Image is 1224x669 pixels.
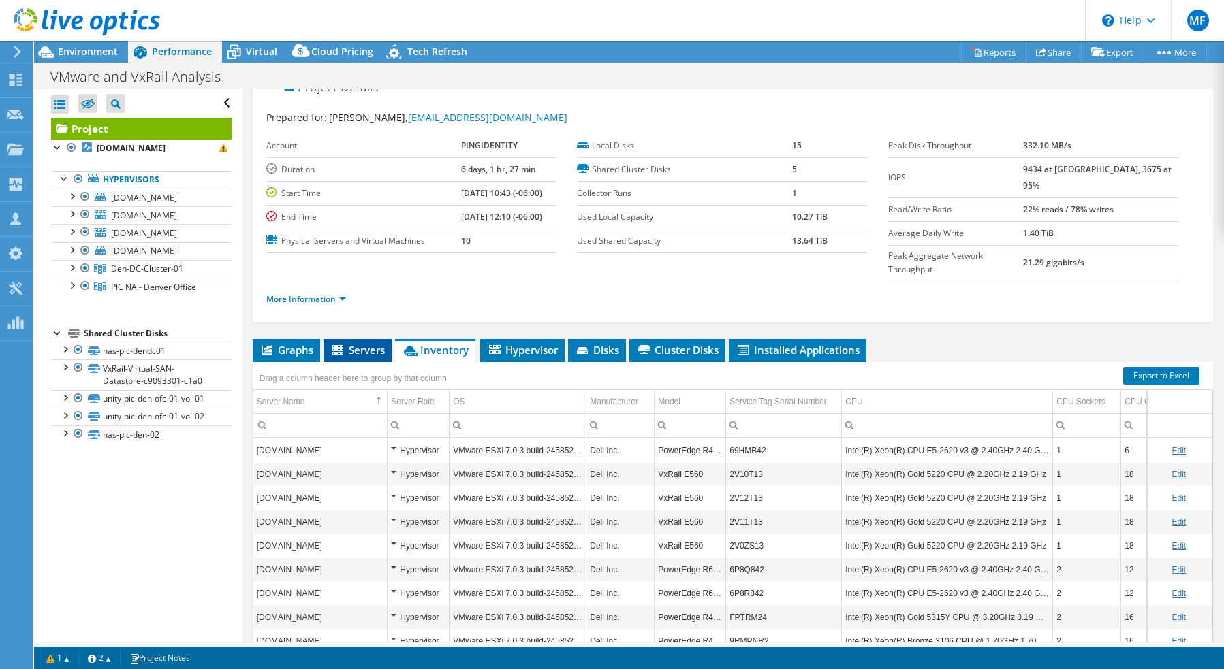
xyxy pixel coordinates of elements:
[253,413,388,437] td: Column Server Name, Filter cell
[1053,605,1121,629] td: Column CPU Sockets, Value 2
[391,609,445,625] div: Hypervisor
[453,393,465,410] div: OS
[311,45,373,58] span: Cloud Pricing
[1187,10,1209,31] span: MF
[51,408,232,425] a: unity-pic-den-ofc-01-vol-02
[266,186,461,200] label: Start Time
[586,486,655,510] td: Column Manufacturer, Value Dell Inc.
[152,45,212,58] span: Performance
[658,393,680,410] div: Model
[586,605,655,629] td: Column Manufacturer, Value Dell Inc.
[792,163,797,175] b: 5
[260,343,313,357] span: Graphs
[888,203,1023,216] label: Read/Write Ratio
[111,263,183,274] span: Den-DC-Cluster-01
[655,390,726,414] td: Model Column
[1172,565,1186,574] a: Edit
[1121,486,1182,510] td: Column CPU Cores, Value 18
[655,486,726,510] td: Column Model, Value VxRail E560
[888,249,1023,276] label: Peak Aggregate Network Throughput
[253,510,388,534] td: Column Server Name, Value vmdc03.corp.pingidentity.com
[577,210,792,224] label: Used Local Capacity
[1121,534,1182,557] td: Column CPU Cores, Value 18
[44,69,242,84] h1: VMware and VxRail Analysis
[51,206,232,224] a: [DOMAIN_NAME]
[1023,227,1054,239] b: 1.40 TiB
[111,210,177,221] span: [DOMAIN_NAME]
[726,534,842,557] td: Column Service Tag Serial Number, Value 2V0ZS13
[450,413,586,437] td: Column OS, Filter cell
[586,534,655,557] td: Column Manufacturer, Value Dell Inc.
[51,140,232,157] a: [DOMAIN_NAME]
[1121,413,1182,437] td: Column CPU Cores, Filter cell
[51,359,232,389] a: VxRail-Virtual-SAN-Datastore-c9093301-c1a0
[726,438,842,462] td: Column Service Tag Serial Number, Value 69HMB42
[636,343,719,357] span: Cluster Disks
[51,118,232,140] a: Project
[391,442,445,459] div: Hypervisor
[586,390,655,414] td: Manufacturer Column
[1053,390,1121,414] td: CPU Sockets Column
[84,325,232,342] div: Shared Cluster Disks
[388,581,450,605] td: Column Server Role, Value Hypervisor
[388,438,450,462] td: Column Server Role, Value Hypervisor
[655,438,726,462] td: Column Model, Value PowerEdge R430
[388,510,450,534] td: Column Server Role, Value Hypervisor
[391,490,445,506] div: Hypervisor
[842,462,1053,486] td: Column CPU, Value Intel(R) Xeon(R) Gold 5220 CPU @ 2.20GHz 2.19 GHz
[1172,517,1186,527] a: Edit
[257,393,305,410] div: Server Name
[792,211,828,223] b: 10.27 TiB
[391,561,445,578] div: Hypervisor
[341,78,378,95] span: Details
[253,362,1213,651] div: Data grid
[450,534,586,557] td: Column OS, Value VMware ESXi 7.0.3 build-24585291
[388,413,450,437] td: Column Server Role, Filter cell
[655,462,726,486] td: Column Model, Value VxRail E560
[1121,390,1182,414] td: CPU Cores Column
[253,390,388,414] td: Server Name Column
[655,557,726,581] td: Column Model, Value PowerEdge R630
[330,343,385,357] span: Servers
[450,629,586,653] td: Column OS, Value VMware ESXi 7.0.3 build-24585291
[1053,534,1121,557] td: Column CPU Sockets, Value 1
[266,210,461,224] label: End Time
[97,142,166,154] b: [DOMAIN_NAME]
[51,224,232,242] a: [DOMAIN_NAME]
[586,510,655,534] td: Column Manufacturer, Value Dell Inc.
[726,510,842,534] td: Column Service Tag Serial Number, Value 2V11T13
[1121,438,1182,462] td: Column CPU Cores, Value 6
[1023,203,1114,215] b: 22% reads / 78% writes
[792,140,802,151] b: 15
[726,581,842,605] td: Column Service Tag Serial Number, Value 6P8R842
[388,534,450,557] td: Column Server Role, Value Hypervisor
[1053,510,1121,534] td: Column CPU Sockets, Value 1
[888,227,1023,240] label: Average Daily Write
[1026,42,1082,63] a: Share
[391,514,445,530] div: Hypervisor
[842,413,1053,437] td: Column CPU, Filter cell
[577,139,792,152] label: Local Disks
[450,605,586,629] td: Column OS, Value VMware ESXi 7.0.3 build-24585291
[888,139,1023,152] label: Peak Disk Throughput
[726,462,842,486] td: Column Service Tag Serial Number, Value 2V10T13
[1056,393,1105,410] div: CPU Sockets
[407,45,467,58] span: Tech Refresh
[842,510,1053,534] td: Column CPU, Value Intel(R) Xeon(R) Gold 5220 CPU @ 2.20GHz 2.19 GHz
[842,557,1053,581] td: Column CPU, Value Intel(R) Xeon(R) CPU E5-2620 v3 @ 2.40GHz 2.40 GHz
[1125,393,1166,410] div: CPU Cores
[577,234,792,248] label: Used Shared Capacity
[1121,557,1182,581] td: Column CPU Cores, Value 12
[792,235,828,246] b: 13.64 TiB
[266,163,461,176] label: Duration
[1121,462,1182,486] td: Column CPU Cores, Value 18
[51,390,232,408] a: unity-pic-den-ofc-01-vol-01
[729,393,827,410] div: Service Tag Serial Number
[1172,541,1186,551] a: Edit
[388,462,450,486] td: Column Server Role, Value Hypervisor
[450,581,586,605] td: Column OS, Value VMware ESXi 7.0.3 build-24585291
[1121,581,1182,605] td: Column CPU Cores, Value 12
[842,438,1053,462] td: Column CPU, Value Intel(R) Xeon(R) CPU E5-2620 v3 @ 2.40GHz 2.40 GHz
[1053,581,1121,605] td: Column CPU Sockets, Value 2
[253,557,388,581] td: Column Server Name, Value vmdenofc01.corp.pingidentity.com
